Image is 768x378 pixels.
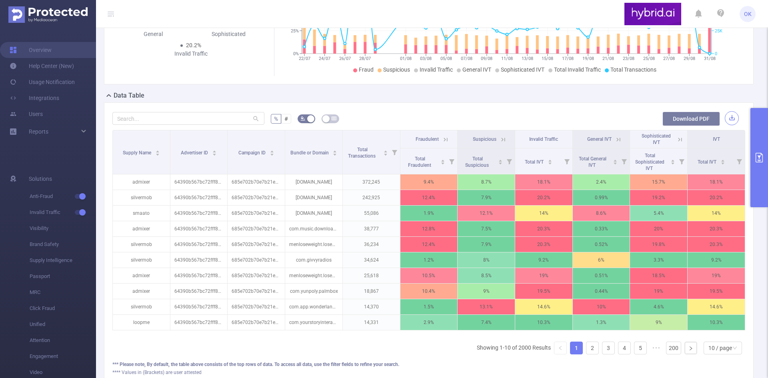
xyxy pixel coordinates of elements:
[515,299,572,314] p: 14.6%
[285,190,342,205] p: [DOMAIN_NAME]
[400,206,458,221] p: 1.9%
[602,342,615,354] li: 3
[420,56,432,61] tspan: 03/08
[458,237,515,252] p: 7.9%
[170,315,228,330] p: 64390b567bc72fff887c6074
[170,190,228,205] p: 64390b567bc72fff887c6074
[30,220,96,236] span: Visibility
[630,252,687,268] p: 3.3%
[343,268,400,283] p: 25,618
[29,124,48,140] a: Reports
[720,161,725,164] i: icon: caret-down
[458,221,515,236] p: 7.5%
[30,300,96,316] span: Click Fraud
[602,56,614,61] tspan: 21/08
[554,66,601,73] span: Total Invalid Traffic
[113,299,170,314] p: silvermob
[515,284,572,299] p: 19.5%
[670,158,675,163] div: Sort
[458,315,515,330] p: 7.4%
[359,56,371,61] tspan: 28/07
[333,149,337,152] i: icon: caret-up
[720,158,725,161] i: icon: caret-up
[515,315,572,330] p: 10.3%
[285,315,342,330] p: com.yourstoryinteractive.sails.pirate.adventure
[441,161,445,164] i: icon: caret-down
[521,56,533,61] tspan: 13/08
[170,284,228,299] p: 64390b567bc72fff887c6074
[630,237,687,252] p: 19.8%
[170,174,228,190] p: 64390b567bc72fff887c6074
[662,112,720,126] button: Download PDF
[708,342,732,354] div: 10 / page
[228,237,285,252] p: 685e702b70e7b21e7c14cfda
[676,148,687,174] i: Filter menu
[663,56,675,61] tspan: 27/08
[713,136,720,142] span: IVT
[573,237,630,252] p: 0.52%
[389,130,400,174] i: Filter menu
[400,252,458,268] p: 1.2%
[113,268,170,283] p: admixer
[113,174,170,190] p: admixer
[515,206,572,221] p: 14%
[285,237,342,252] p: menloseweight.loseweightappformen.weightlossformen
[618,342,631,354] li: 4
[666,342,681,354] li: 200
[400,56,411,61] tspan: 01/08
[170,221,228,236] p: 64390b567bc72fff887c6074
[333,152,337,155] i: icon: caret-down
[498,161,503,164] i: icon: caret-down
[343,237,400,252] p: 36,234
[458,252,515,268] p: 8%
[650,342,663,354] span: •••
[228,284,285,299] p: 685e702b70e7b21e7c14cfda
[440,158,445,163] div: Sort
[515,237,572,252] p: 20.3%
[400,237,458,252] p: 12.4%
[688,252,745,268] p: 9.2%
[300,116,305,121] i: icon: bg-colors
[573,299,630,314] p: 10%
[113,284,170,299] p: admixer
[416,136,439,142] span: Fraudulent
[291,28,299,34] tspan: 25%
[458,190,515,205] p: 7.9%
[343,284,400,299] p: 18,867
[613,158,618,161] i: icon: caret-up
[285,284,342,299] p: com.yunpoly.palmbox
[270,149,274,154] div: Sort
[573,174,630,190] p: 2.4%
[228,268,285,283] p: 685e702b70e7b21e7c14cfda
[285,206,342,221] p: [DOMAIN_NAME]
[734,148,745,174] i: Filter menu
[228,206,285,221] p: 685e702b70e7b21e7c14cfda
[715,51,717,56] tspan: 0
[319,56,330,61] tspan: 24/07
[548,158,552,163] div: Sort
[228,315,285,330] p: 685e702b70e7b21e7c14cfda
[285,174,342,190] p: [DOMAIN_NAME]
[212,152,217,155] i: icon: caret-down
[570,342,583,354] li: 1
[332,116,336,121] i: icon: table
[554,342,567,354] li: Previous Page
[30,204,96,220] span: Invalid Traffic
[186,42,201,48] span: 20.2%
[573,268,630,283] p: 0.51%
[383,149,388,152] i: icon: caret-up
[501,66,544,73] span: Sophisticated IVT
[630,221,687,236] p: 20%
[501,56,513,61] tspan: 11/08
[622,56,634,61] tspan: 23/08
[181,150,209,156] span: Advertiser ID
[191,30,266,38] div: Sophisticated
[688,206,745,221] p: 14%
[359,66,374,73] span: Fraud
[400,268,458,283] p: 10.5%
[440,56,452,61] tspan: 05/08
[383,149,388,154] div: Sort
[684,342,697,354] li: Next Page
[573,221,630,236] p: 0.33%
[348,147,377,159] span: Total Transactions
